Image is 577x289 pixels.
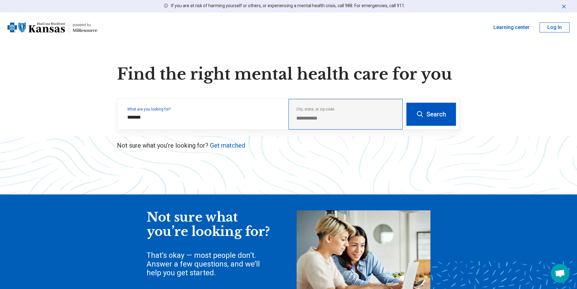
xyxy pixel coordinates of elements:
[117,65,460,84] h1: Find the right mental health care for you
[493,24,530,31] a: Learning center
[551,264,570,283] div: Open chat
[147,210,271,239] div: Not sure what you’re looking for?
[7,20,97,35] a: Blue Cross Blue Shield Kansaspowered by
[561,2,567,10] button: Dismiss
[171,2,405,9] p: If you are at risk of harming yourself or others, or experiencing a mental health crisis, call 98...
[127,107,281,111] label: What are you looking for?
[117,141,460,150] p: Not sure what you’re looking for?
[147,251,271,277] div: That’s okay — most people don’t. Answer a few questions, and we’ll help you get started.
[73,22,97,28] div: powered by
[210,142,245,149] a: Get matched
[7,20,65,35] img: Blue Cross Blue Shield Kansas
[540,22,570,32] button: Log In
[406,103,456,126] button: Search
